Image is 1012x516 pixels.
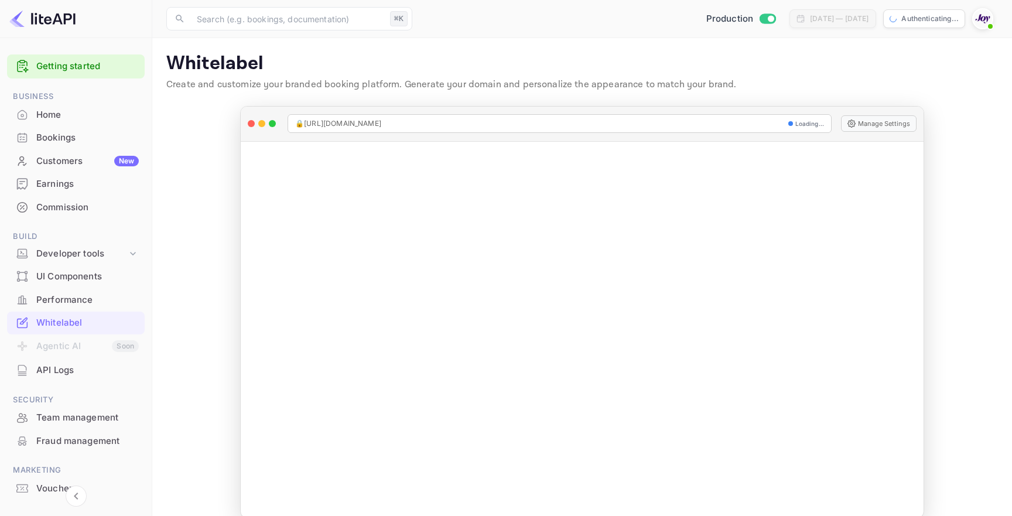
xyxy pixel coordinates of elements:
[7,406,145,428] a: Team management
[36,293,139,307] div: Performance
[7,196,145,218] a: Commission
[7,430,145,452] a: Fraud management
[7,230,145,243] span: Build
[114,156,139,166] div: New
[7,359,145,381] a: API Logs
[190,7,385,30] input: Search (e.g. bookings, documentation)
[7,406,145,429] div: Team management
[7,265,145,287] a: UI Components
[7,244,145,264] div: Developer tools
[7,127,145,149] div: Bookings
[36,131,139,145] div: Bookings
[295,118,381,129] span: 🔒 [URL][DOMAIN_NAME]
[973,9,992,28] img: With Joy
[7,289,145,310] a: Performance
[36,155,139,168] div: Customers
[7,477,145,500] div: Vouchers
[702,12,781,26] div: Switch to Sandbox mode
[36,201,139,214] div: Commission
[7,150,145,173] div: CustomersNew
[36,482,139,496] div: Vouchers
[7,90,145,103] span: Business
[9,9,76,28] img: LiteAPI logo
[7,312,145,334] div: Whitelabel
[7,430,145,453] div: Fraud management
[7,196,145,219] div: Commission
[7,359,145,382] div: API Logs
[7,54,145,78] div: Getting started
[795,119,825,128] span: Loading...
[810,13,869,24] div: [DATE] — [DATE]
[706,12,754,26] span: Production
[36,364,139,377] div: API Logs
[166,78,998,92] p: Create and customize your branded booking platform. Generate your domain and personalize the appe...
[7,464,145,477] span: Marketing
[36,177,139,191] div: Earnings
[901,13,959,24] p: Authenticating...
[36,435,139,448] div: Fraud management
[7,289,145,312] div: Performance
[7,394,145,406] span: Security
[390,11,408,26] div: ⌘K
[36,60,139,73] a: Getting started
[36,270,139,283] div: UI Components
[166,52,998,76] p: Whitelabel
[7,265,145,288] div: UI Components
[7,104,145,127] div: Home
[36,316,139,330] div: Whitelabel
[7,127,145,148] a: Bookings
[7,477,145,499] a: Vouchers
[36,108,139,122] div: Home
[36,411,139,425] div: Team management
[7,173,145,194] a: Earnings
[66,486,87,507] button: Collapse navigation
[7,150,145,172] a: CustomersNew
[7,173,145,196] div: Earnings
[7,312,145,333] a: Whitelabel
[7,104,145,125] a: Home
[841,115,917,132] button: Manage Settings
[36,247,127,261] div: Developer tools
